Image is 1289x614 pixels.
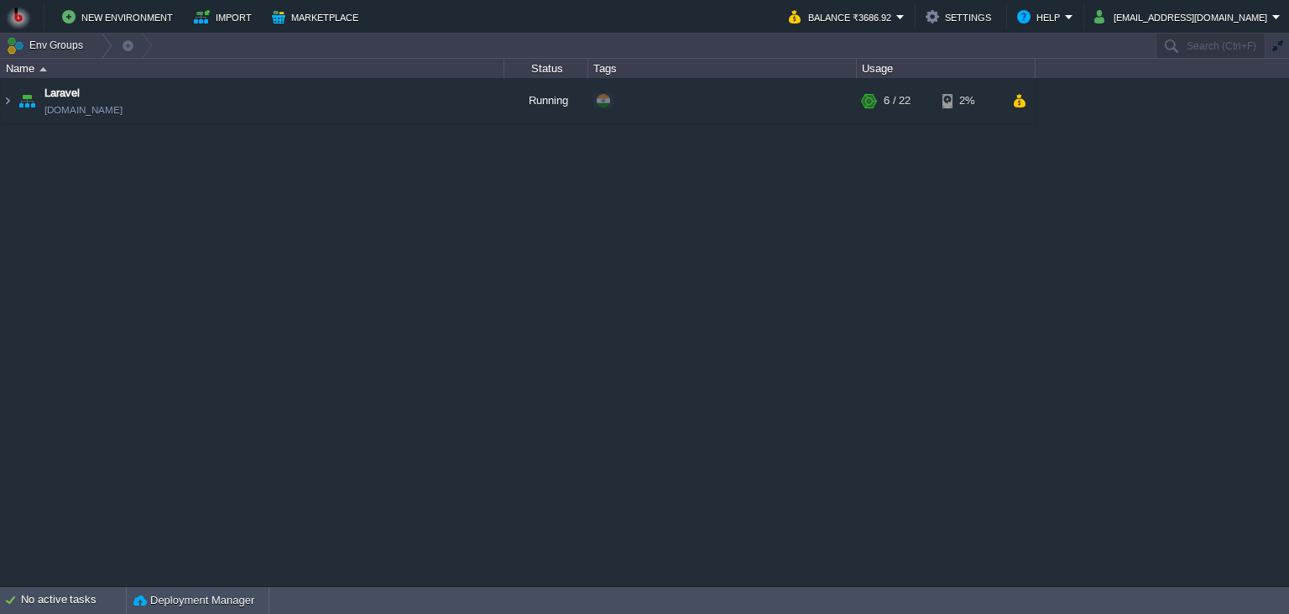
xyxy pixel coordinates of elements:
img: AMDAwAAAACH5BAEAAAAALAAAAAABAAEAAAICRAEAOw== [39,67,47,71]
div: No active tasks [21,587,126,614]
img: AMDAwAAAACH5BAEAAAAALAAAAAABAAEAAAICRAEAOw== [15,78,39,123]
button: New Environment [62,7,178,27]
a: [DOMAIN_NAME] [44,102,123,118]
a: Laravel [44,85,80,102]
div: Running [504,78,588,123]
div: 2% [942,78,997,123]
button: Marketplace [272,7,363,27]
img: AMDAwAAAACH5BAEAAAAALAAAAAABAAEAAAICRAEAOw== [1,78,14,123]
img: Bitss Techniques [6,4,31,29]
button: Deployment Manager [133,592,254,609]
button: Settings [926,7,996,27]
div: Usage [858,59,1035,78]
div: Status [505,59,587,78]
div: Name [2,59,504,78]
button: Env Groups [6,34,89,57]
button: Balance ₹3686.92 [789,7,896,27]
button: [EMAIL_ADDRESS][DOMAIN_NAME] [1094,7,1272,27]
div: Tags [589,59,856,78]
button: Import [194,7,257,27]
div: 6 / 22 [884,78,911,123]
button: Help [1017,7,1065,27]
